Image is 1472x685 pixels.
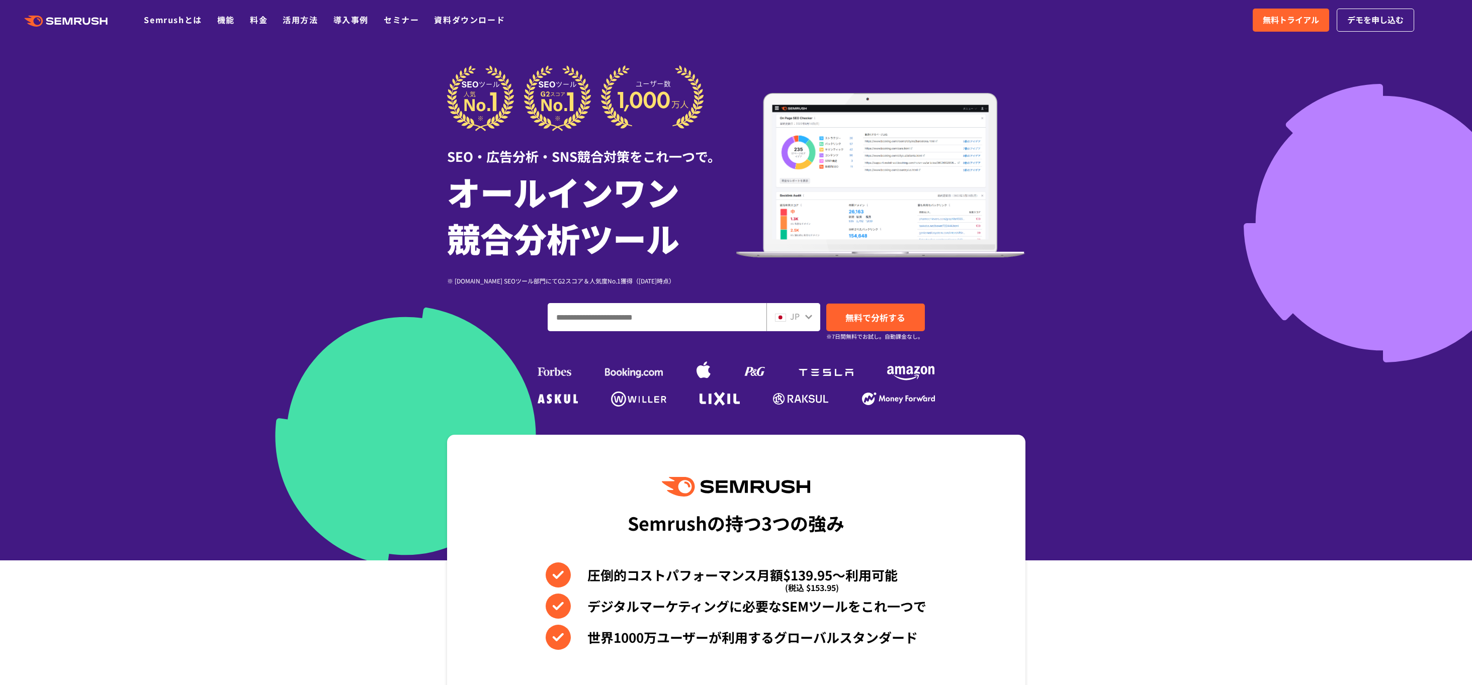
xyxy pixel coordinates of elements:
[546,625,926,650] li: 世界1000万ユーザーが利用するグローバルスタンダード
[1263,14,1319,27] span: 無料トライアル
[333,14,369,26] a: 導入事例
[217,14,235,26] a: 機能
[790,310,800,322] span: JP
[1347,14,1404,27] span: デモを申し込む
[826,332,923,341] small: ※7日間無料でお試し。自動課金なし。
[384,14,419,26] a: セミナー
[546,562,926,588] li: 圧倒的コストパフォーマンス月額$139.95〜利用可能
[250,14,268,26] a: 料金
[447,168,736,261] h1: オールインワン 競合分析ツール
[1253,9,1329,32] a: 無料トライアル
[447,131,736,166] div: SEO・広告分析・SNS競合対策をこれ一つで。
[548,304,766,331] input: ドメイン、キーワードまたはURLを入力してください
[546,594,926,619] li: デジタルマーケティングに必要なSEMツールをこれ一つで
[144,14,202,26] a: Semrushとは
[845,311,905,324] span: 無料で分析する
[283,14,318,26] a: 活用方法
[826,304,925,331] a: 無料で分析する
[434,14,505,26] a: 資料ダウンロード
[447,276,736,285] div: ※ [DOMAIN_NAME] SEOツール部門にてG2スコア＆人気度No.1獲得（[DATE]時点）
[662,477,810,497] img: Semrush
[1337,9,1414,32] a: デモを申し込む
[628,504,844,541] div: Semrushの持つ3つの強み
[785,575,839,600] span: (税込 $153.95)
